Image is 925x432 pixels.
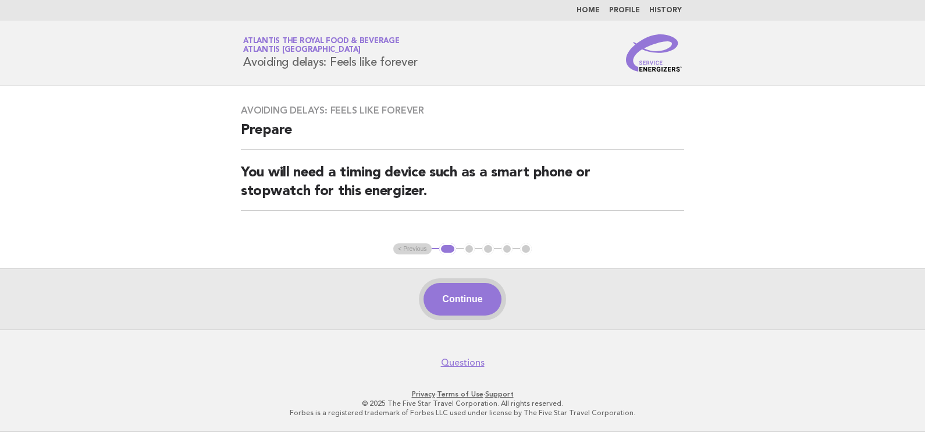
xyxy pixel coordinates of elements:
p: © 2025 The Five Star Travel Corporation. All rights reserved. [106,399,819,408]
a: Terms of Use [437,390,483,398]
a: Questions [441,357,485,369]
p: Forbes is a registered trademark of Forbes LLC used under license by The Five Star Travel Corpora... [106,408,819,417]
img: Service Energizers [626,34,682,72]
h2: You will need a timing device such as a smart phone or stopwatch for this energizer. [241,164,684,211]
a: Home [577,7,600,14]
a: Support [485,390,514,398]
a: Privacy [412,390,435,398]
a: Profile [609,7,640,14]
button: 1 [439,243,456,255]
button: Continue [424,283,501,316]
h3: Avoiding delays: Feels like forever [241,105,684,116]
h2: Prepare [241,121,684,150]
a: Atlantis the Royal Food & BeverageAtlantis [GEOGRAPHIC_DATA] [243,37,400,54]
a: History [649,7,682,14]
p: · · [106,389,819,399]
h1: Avoiding delays: Feels like forever [243,38,417,68]
span: Atlantis [GEOGRAPHIC_DATA] [243,47,361,54]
